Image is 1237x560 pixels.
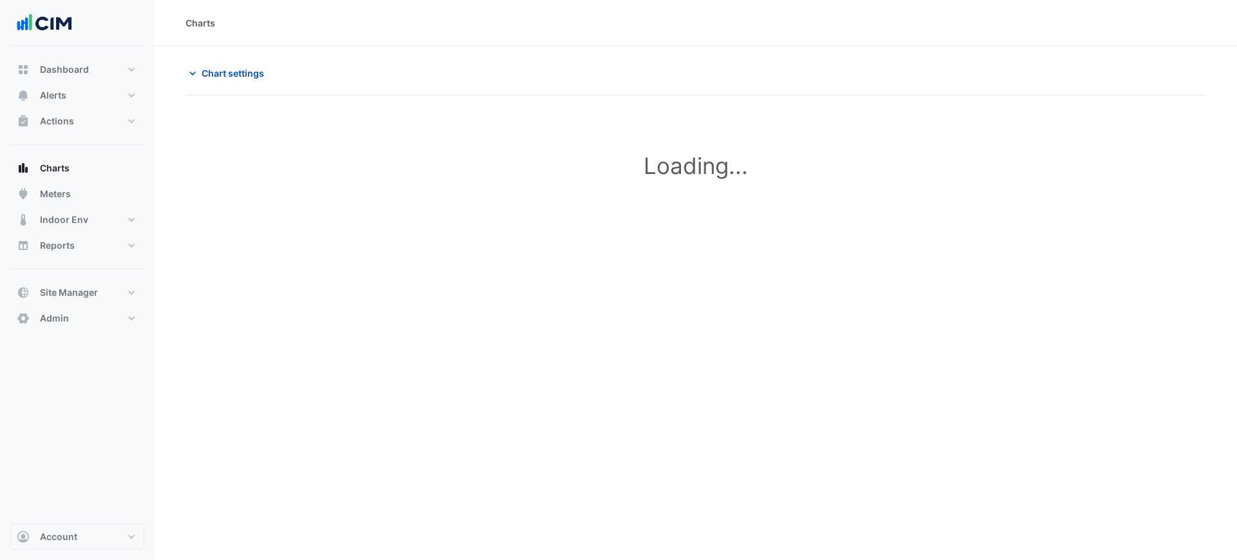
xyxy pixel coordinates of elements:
span: Account [40,530,77,543]
button: Indoor Env [10,207,144,233]
app-icon: Admin [17,312,30,325]
button: Chart settings [186,62,273,84]
button: Actions [10,108,144,134]
app-icon: Alerts [17,89,30,102]
app-icon: Site Manager [17,286,30,299]
app-icon: Actions [17,115,30,128]
app-icon: Dashboard [17,63,30,76]
button: Reports [10,233,144,258]
span: Dashboard [40,63,89,76]
app-icon: Indoor Env [17,213,30,226]
button: Dashboard [10,57,144,82]
h1: Loading... [214,152,1178,179]
button: Site Manager [10,280,144,305]
div: Charts [186,16,215,30]
span: Chart settings [202,66,264,80]
span: Indoor Env [40,213,88,226]
button: Account [10,524,144,550]
span: Meters [40,188,71,200]
app-icon: Charts [17,162,30,175]
button: Admin [10,305,144,331]
button: Meters [10,181,144,207]
span: Charts [40,162,70,175]
span: Reports [40,239,75,252]
span: Alerts [40,89,66,102]
img: Company Logo [15,10,73,36]
app-icon: Meters [17,188,30,200]
span: Admin [40,312,69,325]
app-icon: Reports [17,239,30,252]
span: Site Manager [40,286,98,299]
button: Alerts [10,82,144,108]
span: Actions [40,115,74,128]
button: Charts [10,155,144,181]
